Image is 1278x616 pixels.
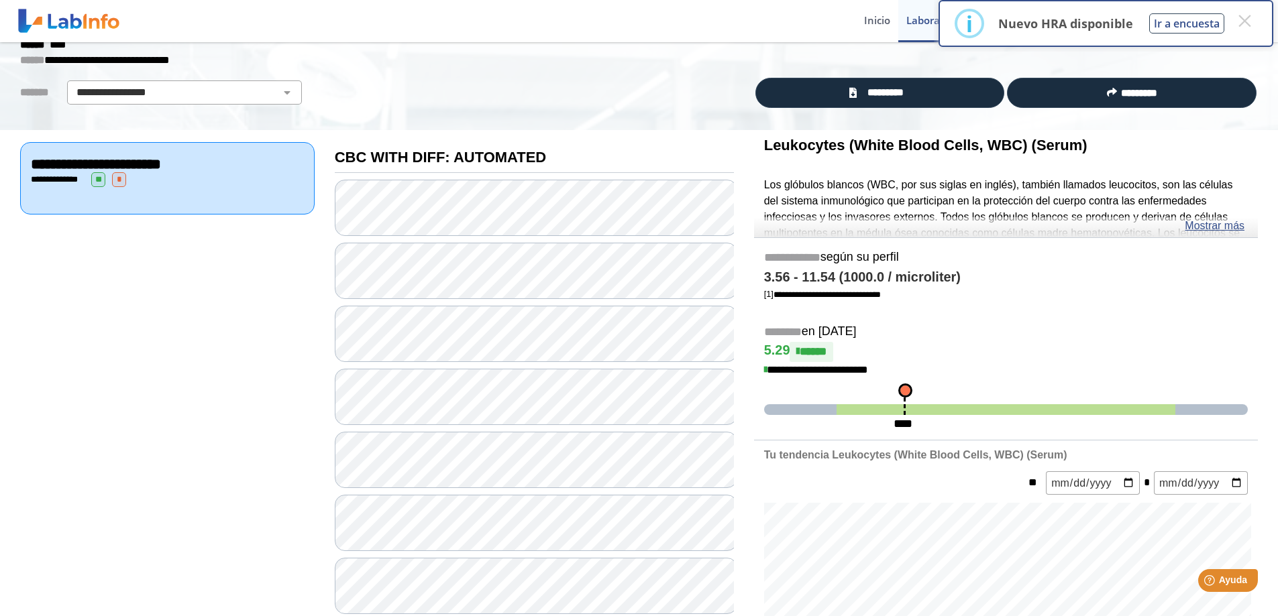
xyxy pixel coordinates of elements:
b: Tu tendencia Leukocytes (White Blood Cells, WBC) (Serum) [764,449,1067,460]
input: mm/dd/yyyy [1046,471,1140,495]
p: Nuevo HRA disponible [998,15,1133,32]
h5: en [DATE] [764,324,1248,340]
b: CBC WITH DIFF: AUTOMATED [335,149,546,166]
div: i [966,11,973,36]
a: Mostrar más [1185,218,1244,234]
button: Ir a encuesta [1149,13,1224,34]
a: [1] [764,289,881,299]
b: Leukocytes (White Blood Cells, WBC) (Serum) [764,137,1087,153]
input: mm/dd/yyyy [1154,471,1248,495]
h5: según su perfil [764,250,1248,265]
iframe: Help widget launcher [1159,564,1263,601]
button: Close this dialog [1232,9,1257,33]
h4: 5.29 [764,342,1248,362]
p: Los glóbulos blancos (WBC, por sus siglas en inglés), también llamados leucocitos, son las célula... [764,177,1248,321]
h4: 3.56 - 11.54 (1000.0 / microliter) [764,269,1248,286]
